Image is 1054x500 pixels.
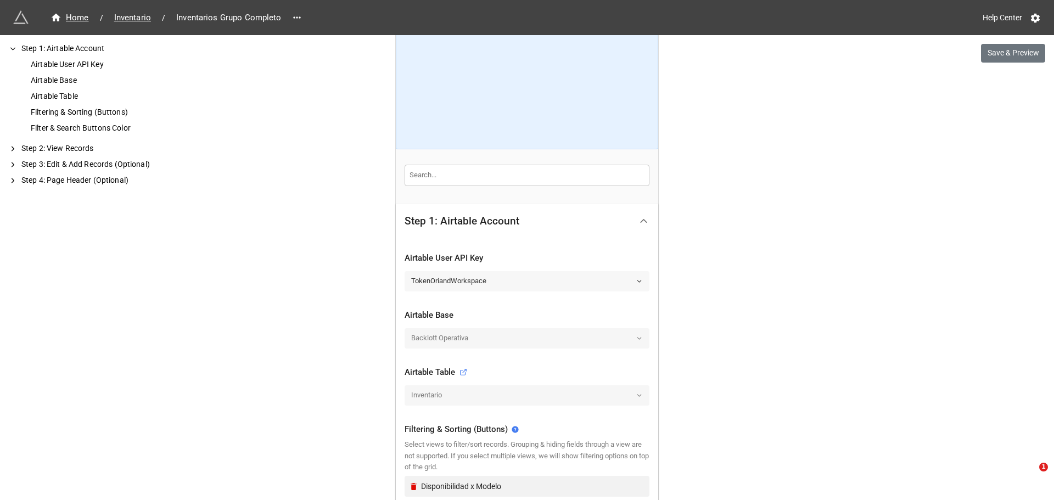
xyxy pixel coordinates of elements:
div: Airtable Table [29,91,176,102]
a: Help Center [975,8,1030,27]
div: Filtering & Sorting (Buttons) [405,423,649,436]
a: Home [44,11,96,24]
div: Disponibilidad x Modelo [421,480,645,492]
div: Step 4: Page Header (Optional) [19,175,176,186]
div: Airtable Base [405,309,649,322]
a: TokenOriandWorkspace [405,271,649,291]
div: Airtable Table [405,366,467,379]
nav: breadcrumb [44,11,288,24]
iframe: How to Share a View Editor for Airtable (Grid) [406,14,648,140]
div: Step 1: Airtable Account [396,204,658,239]
button: Save & Preview [981,44,1045,63]
iframe: Intercom live chat [1017,463,1043,489]
li: / [162,12,165,24]
input: Search... [405,165,649,186]
div: Select views to filter/sort records. Grouping & hiding fields through a view are not supported. I... [405,439,649,473]
span: 1 [1039,463,1048,471]
div: Step 3: Edit & Add Records (Optional) [19,159,176,170]
div: Filtering & Sorting (Buttons) [29,106,176,118]
div: Airtable User API Key [405,252,649,265]
a: Remove [409,482,422,491]
div: Airtable User API Key [29,59,176,70]
span: Inventarios Grupo Completo [170,12,288,24]
div: Step 1: Airtable Account [405,216,519,227]
div: Step 1: Airtable Account [19,43,176,54]
span: Inventario [108,12,158,24]
img: miniextensions-icon.73ae0678.png [13,10,29,25]
li: / [100,12,103,24]
div: Filter & Search Buttons Color [29,122,176,134]
div: Home [51,12,89,24]
div: Step 2: View Records [19,143,176,154]
a: Inventario [108,11,158,24]
div: Airtable Base [29,75,176,86]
